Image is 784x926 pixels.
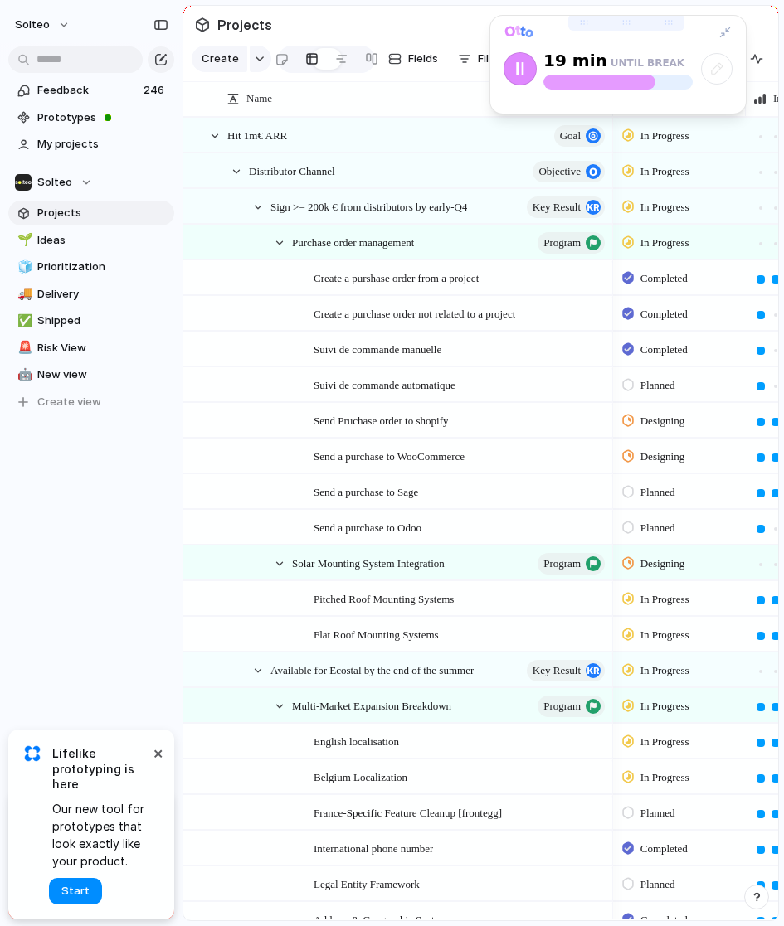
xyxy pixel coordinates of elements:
[8,228,174,253] a: 🌱Ideas
[249,161,335,180] span: Distributor Channel
[246,90,272,107] span: Name
[314,731,399,750] span: English localisation
[202,51,239,67] span: Create
[640,769,689,786] span: In Progress
[527,660,605,681] button: key result
[8,132,174,157] a: My projects
[37,394,101,410] span: Create view
[270,660,474,679] span: Available for Ecostal by the end of the summer
[37,366,168,383] span: New view
[8,255,174,279] a: 🧊Prioritization
[538,696,605,717] button: program
[640,413,684,429] span: Designing
[640,163,689,180] span: In Progress
[8,170,174,195] button: Solteo
[37,286,168,303] span: Delivery
[37,340,168,356] span: Risk View
[15,340,32,356] button: 🚨
[214,10,275,40] span: Projects
[543,695,581,718] span: program
[382,46,445,72] button: Fields
[314,838,433,857] span: International phone number
[17,258,29,277] div: 🧊
[314,624,439,643] span: Flat Roof Mounting Systems
[15,232,32,249] button: 🌱
[640,698,689,715] span: In Progress
[15,259,32,275] button: 🧊
[538,232,605,254] button: program
[8,336,174,361] div: 🚨Risk View
[538,553,605,575] button: program
[17,230,29,250] div: 🌱
[15,366,32,383] button: 🤖
[314,446,465,465] span: Send a purchase to WooCommerce
[52,800,149,870] span: Our new tool for prototypes that look exactly like your product.
[8,201,174,225] a: Projects
[8,78,174,103] a: Feedback246
[640,555,684,572] span: Designing
[314,767,407,786] span: Belgium Localization
[15,313,32,329] button: ✅
[314,268,479,287] span: Create a purshase order from a project
[37,232,168,249] span: Ideas
[37,313,168,329] span: Shipped
[8,362,174,387] a: 🤖New view
[7,12,79,38] button: solteo
[8,308,174,333] a: ✅Shipped
[314,339,441,358] span: Suivi de commande manuelle
[533,659,581,682] span: key result
[37,174,72,191] span: Solteo
[17,338,29,357] div: 🚨
[527,196,605,218] button: key result
[640,448,684,465] span: Designing
[314,589,454,608] span: Pitched Roof Mounting Systems
[640,484,675,501] span: Planned
[314,482,418,501] span: Send a purchase to Sage
[15,286,32,303] button: 🚚
[192,46,247,72] button: Create
[8,282,174,307] a: 🚚Delivery
[543,231,581,255] span: program
[640,235,689,251] span: In Progress
[15,17,50,33] span: solteo
[49,878,102,904] button: Start
[37,205,168,221] span: Projects
[61,883,90,899] span: Start
[314,303,515,322] span: Create a purchase order not related to a project
[640,662,689,679] span: In Progress
[314,517,421,536] span: Send a purchase to Odoo
[37,109,168,126] span: Prototypes
[640,591,689,608] span: In Progress
[227,125,287,144] span: Hit 1m€ ARR
[640,270,688,287] span: Completed
[292,696,451,715] span: Multi-Market Expansion Breakdown
[314,410,448,429] span: Send Pruchase order to shopify
[292,553,445,572] span: Solar Mounting System Integration
[17,312,29,331] div: ✅
[37,82,139,99] span: Feedback
[640,627,689,643] span: In Progress
[640,805,675,822] span: Planned
[640,342,688,358] span: Completed
[292,232,414,251] span: Purchase order management
[533,161,605,182] button: objective
[640,734,689,750] span: In Progress
[640,128,689,144] span: In Progress
[478,51,504,67] span: Filter
[640,199,689,216] span: In Progress
[408,51,438,67] span: Fields
[314,802,502,822] span: France-Specific Feature Cleanup [frontegg]
[148,743,168,763] button: Dismiss
[554,125,605,147] button: goal
[640,306,688,322] span: Completed
[37,136,168,153] span: My projects
[17,284,29,303] div: 🚚
[640,520,675,536] span: Planned
[8,390,174,415] button: Create view
[543,552,581,575] span: program
[640,876,675,893] span: Planned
